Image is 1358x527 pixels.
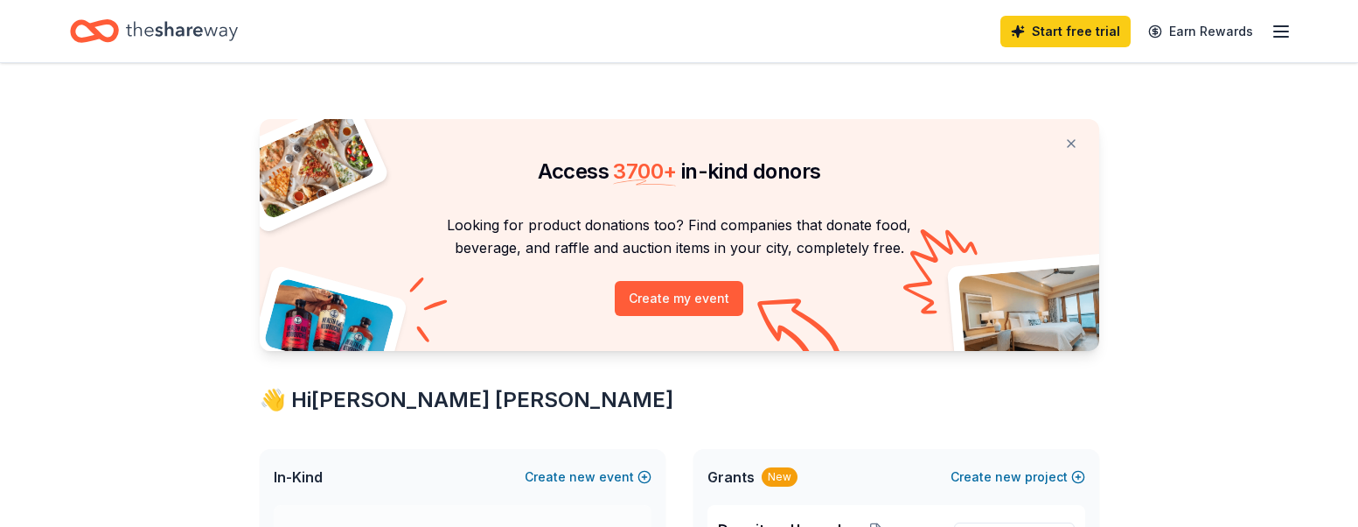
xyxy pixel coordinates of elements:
span: Grants [707,467,755,488]
img: Curvy arrow [757,299,845,364]
span: In-Kind [274,467,323,488]
span: Access in-kind donors [538,158,821,184]
div: New [762,467,797,487]
span: new [569,467,595,488]
a: Home [70,11,238,52]
span: 3700 + [613,158,676,184]
div: 👋 Hi [PERSON_NAME] [PERSON_NAME] [260,386,1099,414]
span: new [995,467,1021,488]
p: Looking for product donations too? Find companies that donate food, beverage, and raffle and auct... [281,214,1078,260]
img: Pizza [240,109,376,221]
button: Createnewproject [951,467,1085,488]
a: Start free trial [1000,16,1131,47]
button: Createnewevent [525,467,651,488]
a: Earn Rewards [1138,16,1264,47]
button: Create my event [615,281,743,316]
